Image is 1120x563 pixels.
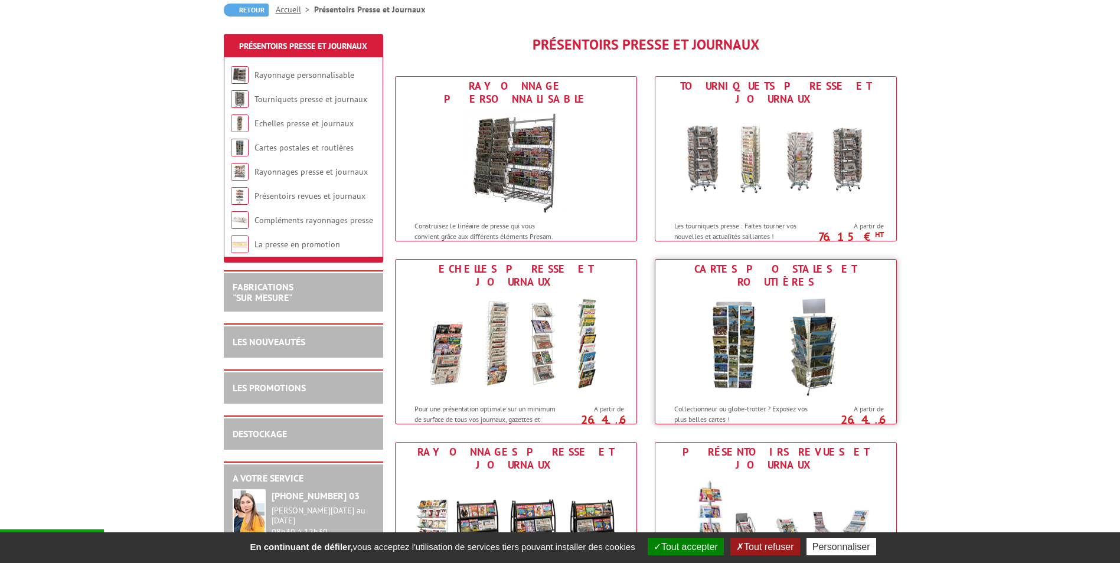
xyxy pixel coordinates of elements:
[658,80,893,106] div: Tourniquets presse et journaux
[239,41,367,51] a: Présentoirs Presse et Journaux
[231,66,249,84] img: Rayonnage personnalisable
[233,382,306,394] a: LES PROMOTIONS
[818,416,884,430] p: 26.46 €
[463,109,569,215] img: Rayonnage personnalisable
[806,538,876,555] button: Personnaliser (fenêtre modale)
[272,506,374,546] div: 08h30 à 12h30 13h30 à 17h30
[254,239,340,250] a: La presse en promotion
[395,76,637,241] a: Rayonnage personnalisable Rayonnage personnalisable Construisez le linéaire de presse qui vous co...
[314,4,425,15] li: Présentoirs Presse et Journaux
[818,233,884,240] p: 76.15 €
[254,70,354,80] a: Rayonnage personnalisable
[655,76,897,241] a: Tourniquets presse et journaux Tourniquets presse et journaux Les tourniquets presse : Faites tou...
[224,4,269,17] a: Retour
[254,142,354,153] a: Cartes postales et routières
[658,263,893,289] div: Cartes postales et routières
[399,80,634,106] div: Rayonnage personnalisable
[244,542,641,552] span: vous acceptez l'utilisation de services tiers pouvant installer des cookies
[276,4,314,15] a: Accueil
[648,538,724,555] button: Tout accepter
[658,446,893,472] div: Présentoirs revues et journaux
[231,163,249,181] img: Rayonnages presse et journaux
[674,221,821,241] p: Les tourniquets presse : Faites tourner vos nouvelles et actualités saillantes !
[254,191,365,201] a: Présentoirs revues et journaux
[674,404,821,424] p: Collectionneur ou globe-trotter ? Exposez vos plus belles cartes !
[399,263,634,289] div: Echelles presse et journaux
[272,490,360,502] strong: [PHONE_NUMBER] 03
[730,538,799,555] button: Tout refuser
[395,37,897,53] h1: Présentoirs Presse et Journaux
[231,235,249,253] img: La presse en promotion
[254,94,367,104] a: Tourniquets presse et journaux
[558,416,624,430] p: 26.46 €
[233,473,374,484] h2: A votre service
[615,420,624,430] sup: HT
[395,259,637,424] a: Echelles presse et journaux Echelles presse et journaux Pour une présentation optimale sur un min...
[254,166,368,177] a: Rayonnages presse et journaux
[233,281,293,303] a: FABRICATIONS"Sur Mesure"
[824,404,884,414] span: A partir de
[414,221,561,241] p: Construisez le linéaire de presse qui vous convient grâce aux différents éléments Presam.
[254,215,373,225] a: Compléments rayonnages presse
[233,336,305,348] a: LES NOUVEAUTÉS
[667,292,885,398] img: Cartes postales et routières
[667,109,885,215] img: Tourniquets presse et journaux
[407,292,625,398] img: Echelles presse et journaux
[250,542,352,552] strong: En continuant de défiler,
[231,139,249,156] img: Cartes postales et routières
[233,489,266,535] img: widget-service.jpg
[231,114,249,132] img: Echelles presse et journaux
[231,211,249,229] img: Compléments rayonnages presse
[254,118,354,129] a: Echelles presse et journaux
[875,230,884,240] sup: HT
[655,259,897,424] a: Cartes postales et routières Cartes postales et routières Collectionneur ou globe-trotter ? Expos...
[875,420,884,430] sup: HT
[272,506,374,526] div: [PERSON_NAME][DATE] au [DATE]
[414,404,561,434] p: Pour une présentation optimale sur un minimum de surface de tous vos journaux, gazettes et hebdos !
[824,221,884,231] span: A partir de
[564,404,624,414] span: A partir de
[399,446,634,472] div: Rayonnages presse et journaux
[231,90,249,108] img: Tourniquets presse et journaux
[231,187,249,205] img: Présentoirs revues et journaux
[233,428,287,440] a: DESTOCKAGE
